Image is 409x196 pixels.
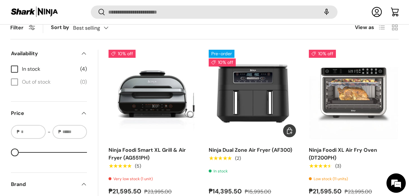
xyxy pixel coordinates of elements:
[109,50,198,140] img: ninja-foodi-smart-xl-grill-and-air-fryer-full-view-shark-ninja-philippines
[16,129,20,135] span: ₱
[10,24,35,31] button: Filter
[355,24,374,31] span: View as
[309,50,399,140] a: Ninja Foodi XL Air Fry Oven (DT200PH)
[11,109,77,117] span: Price
[209,147,292,153] a: Ninja Dual Zone Air Fryer (AF300)
[209,58,236,67] span: 10% off
[109,50,136,58] span: 10% off
[73,25,100,31] span: Best selling
[109,147,186,161] a: Ninja Foodi Smart XL Grill & Air Fryer (AG551PH)
[11,42,87,65] summary: Availability
[22,65,76,73] span: In stock
[109,50,198,140] a: Ninja Foodi Smart XL Grill & Air Fryer (AG551PH)
[209,50,234,58] span: Pre-order
[51,24,73,31] label: Sort by
[22,78,76,86] span: Out of stock
[309,147,377,161] a: Ninja Foodi XL Air Fry Oven (DT200PH)
[309,50,336,58] span: 10% off
[80,65,87,73] span: (4)
[11,50,77,57] span: Availability
[80,78,87,86] span: (0)
[316,5,337,19] speech-search-button: Search by voice
[58,129,62,135] span: ₱
[10,24,24,31] span: Filter
[73,22,121,34] button: Best selling
[209,50,299,140] a: Ninja Dual Zone Air Fryer (AF300)
[309,50,399,140] img: ninja-foodi-xl-air-fry-oven-with-sample-food-content-full-view-sharkninja-philippines
[48,128,51,136] span: -
[11,173,87,196] summary: Brand
[11,102,87,125] summary: Price
[10,6,59,18] img: Shark Ninja Philippines
[11,181,77,188] span: Brand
